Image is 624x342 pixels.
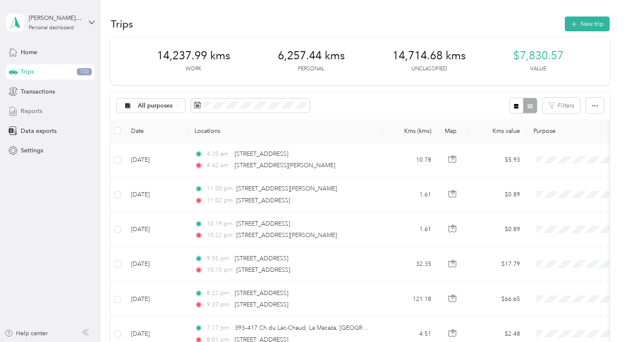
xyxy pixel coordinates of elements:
span: 730 [77,68,92,76]
p: Work [186,65,201,73]
span: [STREET_ADDRESS] [235,150,288,157]
span: All purposes [138,103,173,109]
p: Value [530,65,546,73]
span: 6,257.44 kms [278,49,345,63]
span: [STREET_ADDRESS][PERSON_NAME] [235,162,335,169]
span: $7,830.57 [513,49,564,63]
span: [STREET_ADDRESS][PERSON_NAME] [236,232,337,239]
th: Date [124,119,188,143]
button: New trip [565,17,610,31]
span: 7:17 pm [207,323,231,333]
td: [DATE] [124,177,188,212]
td: 10.78 [382,143,438,177]
span: Transactions [21,87,55,96]
span: Settings [21,146,43,155]
td: [DATE] [124,282,188,317]
span: 4:42 am [207,161,231,170]
td: 1.61 [382,212,438,247]
span: 10:19 pm [207,219,233,229]
td: 121.18 [382,282,438,317]
th: Kms value [468,119,527,143]
td: 1.61 [382,177,438,212]
span: 14,714.68 kms [392,49,466,63]
p: Personal [298,65,324,73]
h1: Trips [111,19,133,28]
td: $0.89 [468,212,527,247]
td: [DATE] [124,143,188,177]
iframe: Everlance-gr Chat Button Frame [577,295,624,342]
td: $0.89 [468,177,527,212]
th: Locations [188,119,382,143]
span: [STREET_ADDRESS] [235,255,288,262]
td: 32.35 [382,247,438,282]
td: $5.93 [468,143,527,177]
span: 14,237.99 kms [157,49,230,63]
span: 9:37 pm [207,300,231,309]
span: 11:00 pm [207,184,233,193]
td: $17.79 [468,247,527,282]
span: 393–417 Ch du Lac-Chaud, La Macaza, [GEOGRAPHIC_DATA] [235,324,400,331]
p: Unclassified [411,65,447,73]
span: Trips [21,67,34,76]
td: [DATE] [124,247,188,282]
span: 8:22 pm [207,289,231,298]
span: 9:55 pm [207,254,231,263]
div: Personal dashboard [29,25,74,30]
span: 11:02 pm [207,196,233,205]
span: Home [21,48,37,57]
span: Reports [21,107,42,116]
span: [STREET_ADDRESS] [236,266,290,273]
th: Kms (kms) [382,119,438,143]
span: [STREET_ADDRESS] [235,290,288,297]
span: Data exports [21,127,57,135]
span: [STREET_ADDRESS] [235,301,288,308]
span: 4:35 am [207,149,231,159]
span: [STREET_ADDRESS] [236,197,290,204]
div: [PERSON_NAME][EMAIL_ADDRESS][DOMAIN_NAME] [29,14,82,22]
td: [DATE] [124,212,188,247]
td: $66.65 [468,282,527,317]
button: Filters [543,98,580,113]
span: 10:22 pm [207,231,233,240]
span: [STREET_ADDRESS][PERSON_NAME] [236,185,337,192]
span: [STREET_ADDRESS] [236,220,290,227]
th: Map [438,119,468,143]
button: Help center [5,329,48,338]
span: 10:15 pm [207,265,233,275]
